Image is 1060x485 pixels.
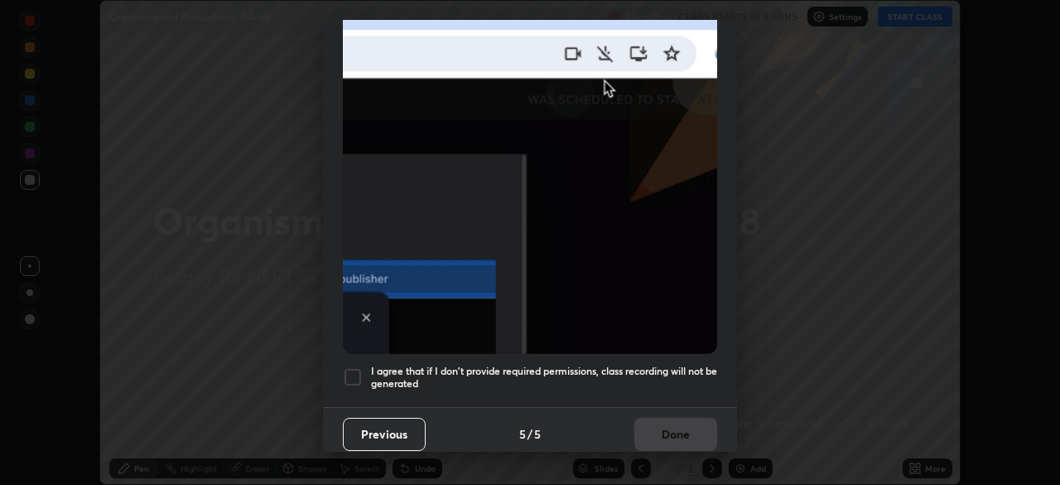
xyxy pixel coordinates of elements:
h4: / [528,425,532,443]
h4: 5 [519,425,526,443]
h5: I agree that if I don't provide required permissions, class recording will not be generated [371,365,717,390]
h4: 5 [534,425,541,443]
button: Previous [343,418,426,451]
